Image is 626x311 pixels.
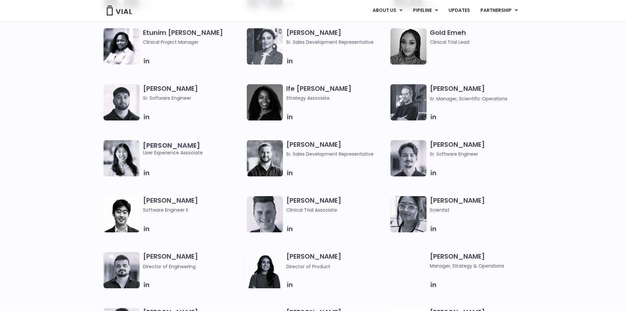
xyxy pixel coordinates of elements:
img: Smiling woman named Ira [247,252,283,288]
img: Headshot of smiling woman named Anjali [390,196,427,232]
img: A woman wearing a leopard print shirt in a black and white photo. [390,28,427,65]
span: Manager, Strategy & Operations [430,262,531,270]
span: Strategy Associate [286,94,387,102]
span: Scientist [430,206,531,214]
h3: [PERSON_NAME] [430,252,531,270]
h3: [PERSON_NAME] [143,252,244,270]
h3: [PERSON_NAME] [430,140,531,158]
img: Image of smiling woman named Etunim [104,28,140,65]
span: Sr. Sales Development Representative [286,39,387,46]
h3: [PERSON_NAME] [430,84,531,102]
span: Clinical Trial Lead [430,39,531,46]
img: Smiling woman named Gabriella [247,28,283,65]
a: PIPELINEMenu Toggle [408,5,443,16]
a: PARTNERSHIPMenu Toggle [475,5,523,16]
span: Sr. Manager, Scientific Operations [430,95,507,102]
h3: [PERSON_NAME] [143,84,244,102]
span: Clinical Trial Associate [286,206,387,214]
h3: [PERSON_NAME] [143,196,244,214]
span: Director of Product [286,263,330,270]
span: Clinical Project Manager [143,39,244,46]
span: Software Engineer II [143,206,244,214]
h3: [PERSON_NAME] [430,196,531,214]
img: Headshot of smiling man named Collin [247,196,283,232]
h3: Gold Emeh [430,28,531,46]
img: Igor [104,252,140,288]
span: Sr. Sales Development Representative [286,150,387,158]
a: UPDATES [443,5,475,16]
img: Fran [390,140,427,176]
img: Jason Zhang [104,196,140,232]
img: Image of smiling man named Hugo [247,140,283,176]
h3: Etunim [PERSON_NAME] [143,28,244,46]
span: Sr. Software Engineer [143,94,244,102]
h3: Ife [PERSON_NAME] [286,84,387,102]
h3: [PERSON_NAME] [286,252,387,270]
a: ABOUT USMenu Toggle [367,5,407,16]
h3: [PERSON_NAME] [286,28,387,46]
img: Headshot of smiling man named Jared [390,84,427,120]
img: Kyle Mayfield [390,252,427,288]
b: [PERSON_NAME] [143,141,200,150]
span: User Experience Associate [143,142,244,156]
span: Sr. Software Engineer [430,150,531,158]
span: Director of Engineering [143,263,196,270]
img: Ife Desamours [247,84,283,120]
h3: [PERSON_NAME] [286,140,387,158]
img: Vial Logo [106,6,132,15]
h3: [PERSON_NAME] [286,196,387,214]
img: Headshot of smiling of man named Gurman [104,84,140,120]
